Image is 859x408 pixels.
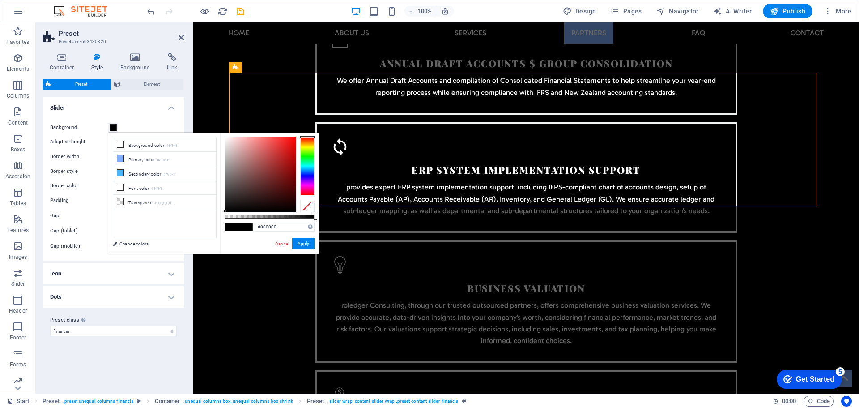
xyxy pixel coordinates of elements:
[43,396,60,407] span: Click to select. Double-click to edit
[113,137,216,152] li: Background color
[770,365,846,392] iframe: To enrich screen reader interactions, please activate Accessibility in Grammarly extension settings
[239,223,252,231] span: #000000
[7,65,30,73] p: Elements
[307,396,324,407] span: Click to select. Double-click to edit
[274,241,290,247] a: Cancel
[43,53,85,72] h4: Container
[43,286,184,308] h4: Dots
[10,361,26,368] p: Forms
[773,396,796,407] h6: Session time
[300,200,315,212] div: Clear Color Selection
[151,186,162,192] small: #ffffff
[85,53,114,72] h4: Style
[6,39,29,46] p: Favorites
[113,195,216,209] li: Transparent
[50,166,108,177] label: Border style
[111,79,184,90] button: Element
[10,334,26,341] p: Footer
[808,396,830,407] span: Code
[11,280,25,288] p: Slider
[114,53,161,72] h4: Background
[820,4,855,18] button: More
[43,396,466,407] nav: breadcrumb
[327,396,458,407] span: . slider-wrap .content-slider-wrap .preset-content-slider-financia
[137,399,141,404] i: This element is a customizable preset
[50,315,177,326] label: Preset class
[43,263,184,284] h4: Icon
[50,180,108,191] label: Border color
[155,396,180,407] span: Click to select. Double-click to edit
[166,143,177,149] small: #ffffff
[50,244,108,249] label: Gap (mobile)
[10,200,26,207] p: Tables
[43,79,111,90] button: Preset
[788,398,790,404] span: :
[59,30,184,38] h2: Preset
[157,157,170,163] small: #81aeff
[823,7,851,16] span: More
[123,79,181,90] span: Element
[50,213,108,218] label: Gap
[5,173,30,180] p: Accordion
[770,7,805,16] span: Publish
[63,396,133,407] span: . preset-unequal-columns-financia
[54,79,108,90] span: Preset
[113,152,216,166] li: Primary color
[108,238,212,249] a: Change colors
[59,38,166,46] h3: Preset #ed-603430320
[50,198,108,203] label: Padding
[50,228,108,233] label: Gap (tablet)
[9,253,27,261] p: Images
[225,223,239,231] span: #000000
[7,396,30,407] a: Click to cancel selection. Double-click to open Pages
[9,307,27,314] p: Header
[7,227,29,234] p: Features
[653,4,702,18] button: Navigator
[11,146,26,153] p: Boxes
[50,154,108,159] label: Border width
[163,172,176,178] small: #49b7ff
[183,396,293,407] span: . unequal-columns-box .unequal-columns-box-shrink
[160,53,184,72] h4: Link
[50,137,108,147] label: Adaptive height
[462,399,466,404] i: This element is a customizable preset
[656,7,699,16] span: Navigator
[782,396,796,407] span: 00 00
[804,396,834,407] button: Code
[193,22,859,394] iframe: To enrich screen reader interactions, please activate Accessibility in Grammarly extension settings
[113,180,216,195] li: Font color
[841,396,852,407] button: Usercentrics
[292,238,315,249] button: Apply
[713,7,752,16] span: AI Writer
[7,92,29,99] p: Columns
[50,122,108,133] label: Background
[763,4,812,18] button: Publish
[8,119,28,126] p: Content
[155,200,176,206] small: rgba(0,0,0,.0)
[113,166,216,180] li: Secondary color
[43,97,184,113] h4: Slider
[710,4,756,18] button: AI Writer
